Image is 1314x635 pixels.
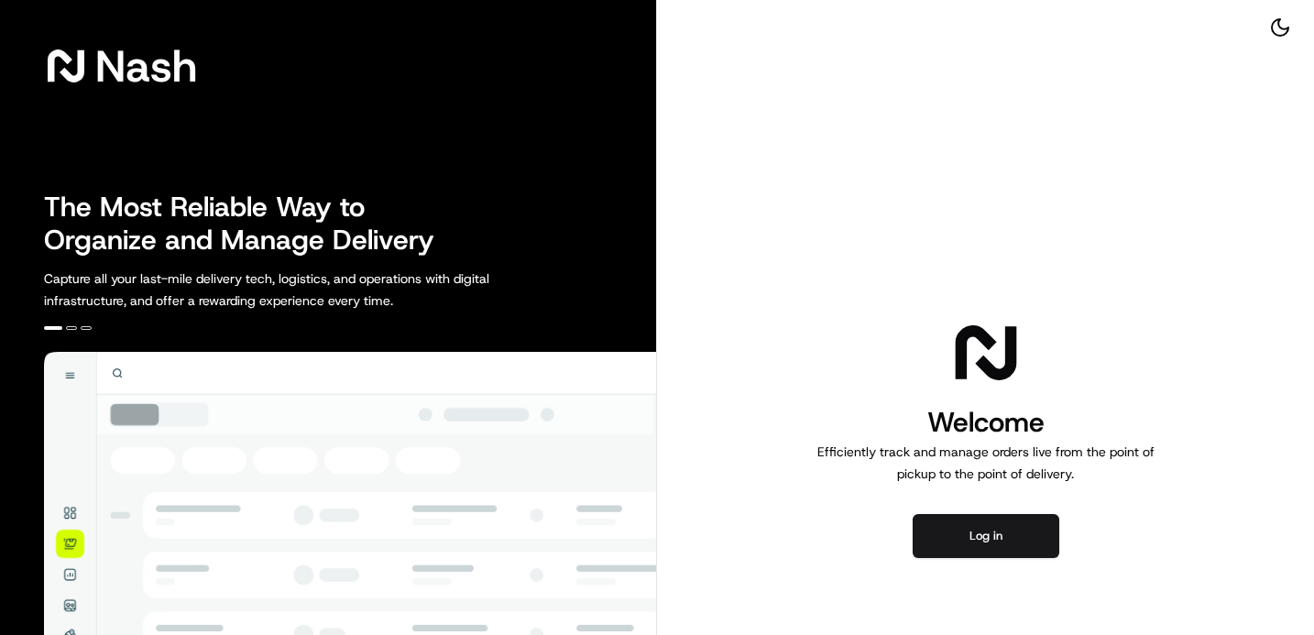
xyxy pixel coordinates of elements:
button: Log in [913,514,1059,558]
h2: The Most Reliable Way to Organize and Manage Delivery [44,191,454,257]
span: Nash [95,48,197,84]
p: Capture all your last-mile delivery tech, logistics, and operations with digital infrastructure, ... [44,268,572,312]
p: Efficiently track and manage orders live from the point of pickup to the point of delivery. [810,441,1162,485]
h1: Welcome [810,404,1162,441]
